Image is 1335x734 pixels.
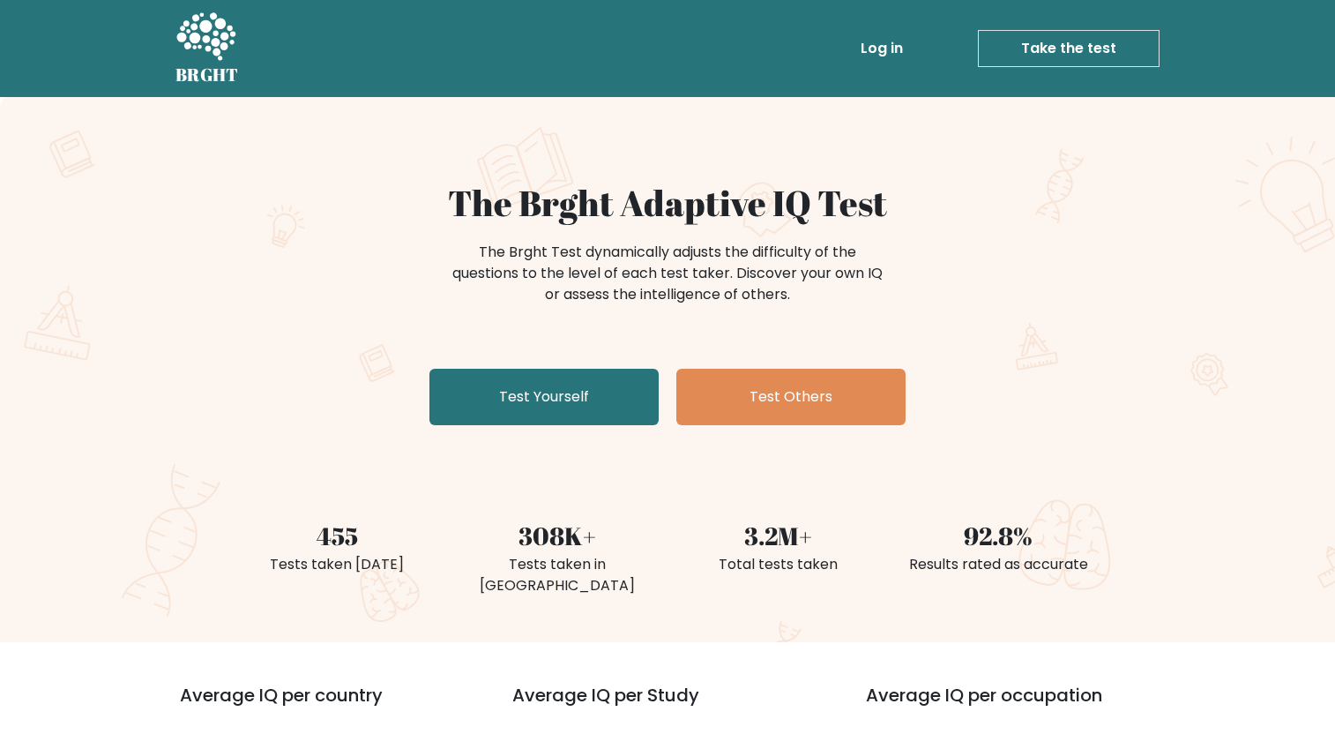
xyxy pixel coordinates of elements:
h3: Average IQ per Study [512,685,824,727]
div: 92.8% [899,517,1098,554]
h5: BRGHT [175,64,239,86]
div: 455 [237,517,436,554]
a: Log in [854,31,910,66]
a: BRGHT [175,7,239,90]
div: Results rated as accurate [899,554,1098,575]
a: Test Others [676,369,906,425]
h1: The Brght Adaptive IQ Test [237,182,1098,224]
div: The Brght Test dynamically adjusts the difficulty of the questions to the level of each test take... [447,242,888,305]
h3: Average IQ per country [180,685,449,727]
a: Take the test [978,30,1160,67]
div: Tests taken in [GEOGRAPHIC_DATA] [458,554,657,596]
a: Test Yourself [429,369,659,425]
h3: Average IQ per occupation [866,685,1177,727]
div: Tests taken [DATE] [237,554,436,575]
div: Total tests taken [678,554,877,575]
div: 308K+ [458,517,657,554]
div: 3.2M+ [678,517,877,554]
